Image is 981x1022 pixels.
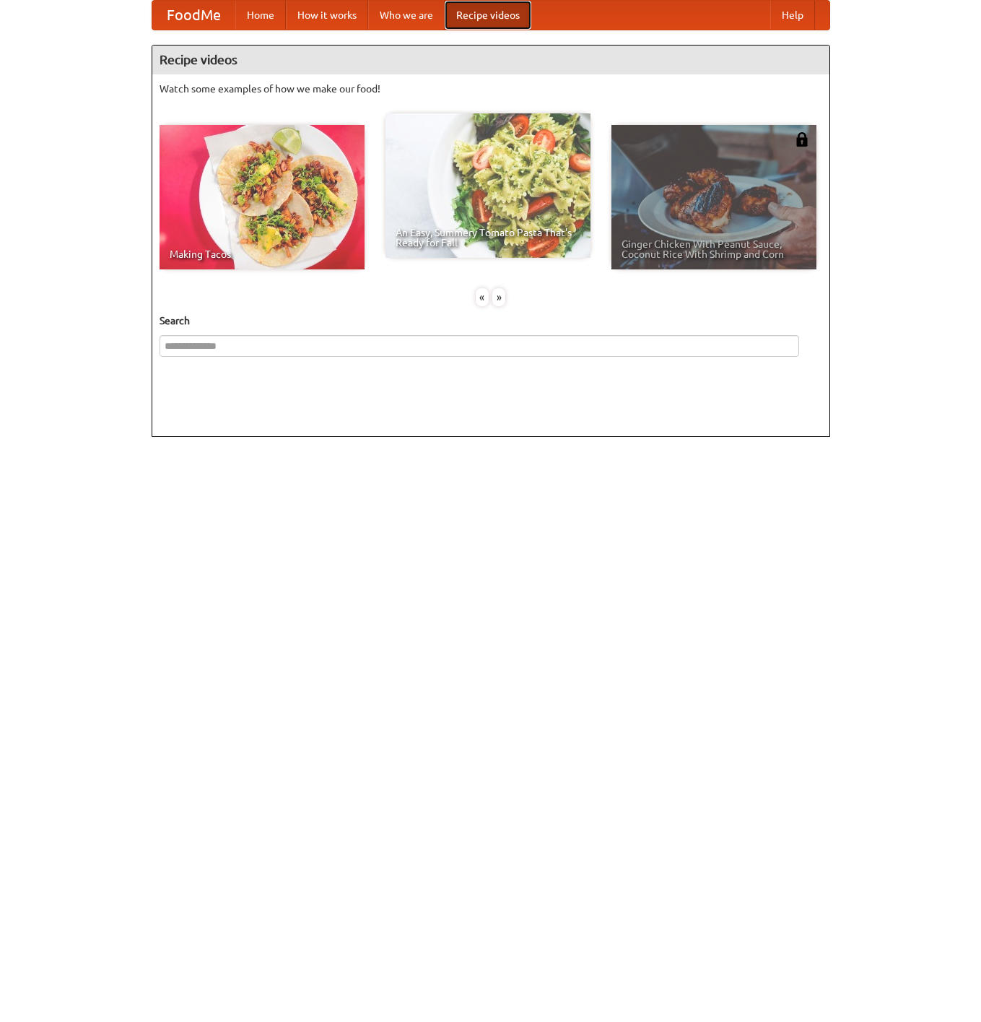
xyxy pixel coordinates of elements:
span: An Easy, Summery Tomato Pasta That's Ready for Fall [396,228,580,248]
div: « [476,288,489,306]
a: FoodMe [152,1,235,30]
a: How it works [286,1,368,30]
img: 483408.png [795,132,809,147]
a: Home [235,1,286,30]
div: » [492,288,505,306]
a: Making Tacos [160,125,365,269]
a: Recipe videos [445,1,531,30]
a: Who we are [368,1,445,30]
a: Help [770,1,815,30]
h5: Search [160,313,822,328]
p: Watch some examples of how we make our food! [160,82,822,96]
h4: Recipe videos [152,46,829,74]
span: Making Tacos [170,249,354,259]
a: An Easy, Summery Tomato Pasta That's Ready for Fall [385,113,590,258]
